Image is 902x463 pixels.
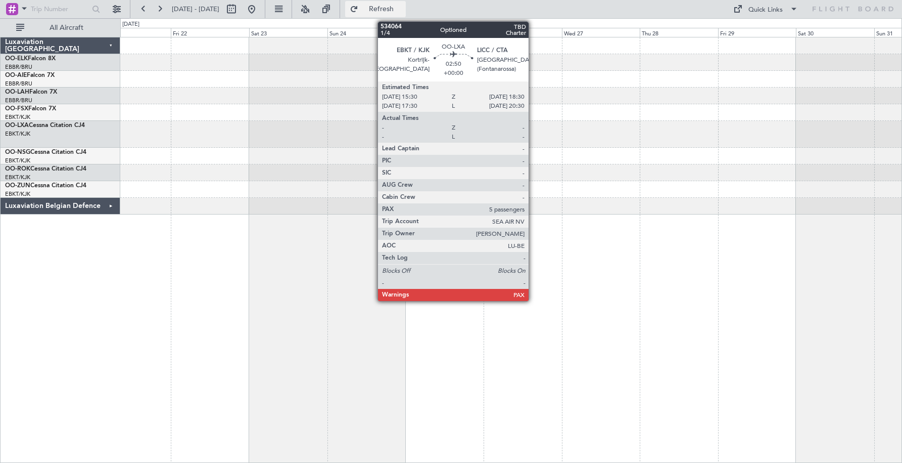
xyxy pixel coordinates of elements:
a: EBBR/BRU [5,63,32,71]
div: Sat 30 [796,28,874,37]
a: EBKT/KJK [5,190,30,198]
span: OO-FSX [5,106,28,112]
span: [DATE] - [DATE] [172,5,219,14]
div: [DATE] [122,20,139,29]
a: EBKT/KJK [5,174,30,181]
a: EBKT/KJK [5,130,30,138]
span: OO-NSG [5,149,30,155]
span: Refresh [360,6,403,13]
span: OO-AIE [5,72,27,78]
a: OO-LXACessna Citation CJ4 [5,122,85,129]
div: Quick Links [748,5,783,15]
a: OO-ELKFalcon 8X [5,56,56,62]
div: Fri 22 [171,28,249,37]
a: OO-NSGCessna Citation CJ4 [5,149,86,155]
button: Refresh [345,1,406,17]
a: EBBR/BRU [5,97,32,104]
span: OO-ELK [5,56,28,62]
a: EBKT/KJK [5,157,30,164]
a: OO-LAHFalcon 7X [5,89,57,95]
a: OO-ZUNCessna Citation CJ4 [5,183,86,189]
div: Fri 29 [718,28,796,37]
button: Quick Links [728,1,803,17]
div: Wed 27 [562,28,640,37]
div: Sat 23 [249,28,327,37]
div: Thu 21 [93,28,171,37]
span: OO-ZUN [5,183,30,189]
input: Trip Number [31,2,89,17]
div: Sun 24 [327,28,406,37]
div: Thu 28 [640,28,718,37]
span: All Aircraft [26,24,107,31]
a: OO-FSXFalcon 7X [5,106,56,112]
a: EBKT/KJK [5,113,30,121]
span: OO-LAH [5,89,29,95]
a: OO-ROKCessna Citation CJ4 [5,166,86,172]
div: Mon 25 [405,28,484,37]
a: OO-AIEFalcon 7X [5,72,55,78]
span: OO-LXA [5,122,29,129]
div: Tue 26 [484,28,562,37]
a: EBBR/BRU [5,80,32,88]
button: All Aircraft [11,20,110,36]
span: OO-ROK [5,166,30,172]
